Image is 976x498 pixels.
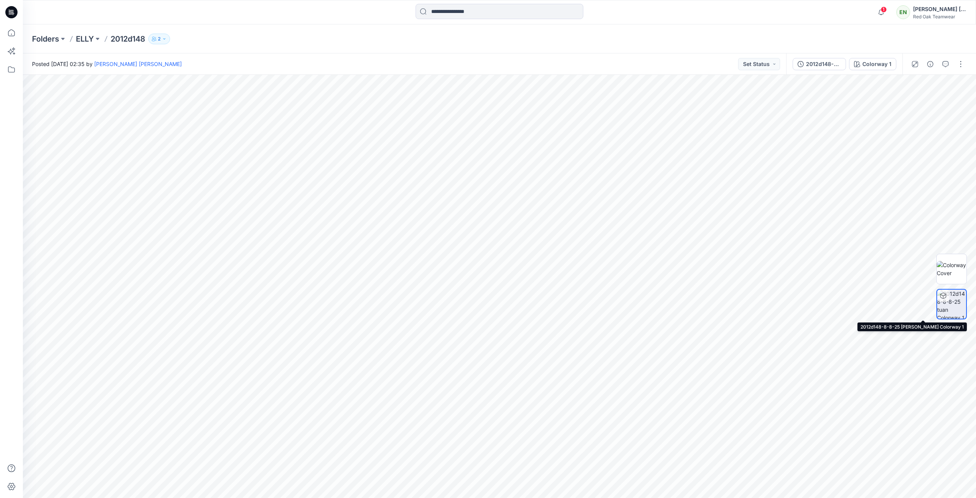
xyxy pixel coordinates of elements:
[937,261,966,277] img: Colorway Cover
[913,14,966,19] div: Red Oak Teamwear
[158,35,161,43] p: 2
[913,5,966,14] div: [PERSON_NAME] [PERSON_NAME]
[937,290,966,319] img: 2012d148-8-8-25 tuan Colorway 1
[32,60,182,68] span: Posted [DATE] 02:35 by
[881,6,887,13] span: 1
[849,58,896,70] button: Colorway 1
[94,61,182,67] a: [PERSON_NAME] [PERSON_NAME]
[148,34,170,44] button: 2
[793,58,846,70] button: 2012d148-8-8-25 [PERSON_NAME]
[806,60,841,68] div: 2012d148-8-8-25 [PERSON_NAME]
[862,60,891,68] div: Colorway 1
[76,34,94,44] a: ELLY
[111,34,145,44] p: 2012d148
[924,58,936,70] button: Details
[32,34,59,44] a: Folders
[896,5,910,19] div: EN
